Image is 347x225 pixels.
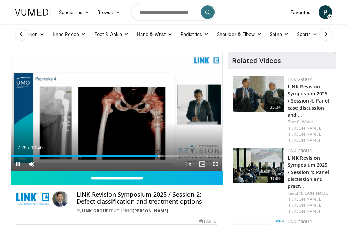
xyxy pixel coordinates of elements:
a: [PERSON_NAME], [288,202,321,208]
a: Shoulder & Elbow [213,27,266,41]
button: Playback Rate [182,157,195,171]
div: Feat. [288,119,330,143]
a: C. Whale, [297,119,315,125]
div: [DATE] [199,218,217,224]
button: Enable picture-in-picture mode [195,157,209,171]
span: 7:25 [17,145,26,150]
a: Knee Recon [48,27,90,41]
div: Feat. [288,190,330,215]
h4: LINK Revision Symposium 2025 / Session 2: Defect classification and treatment options [77,191,217,205]
video-js: Video Player [11,52,222,171]
a: LINK Group [288,148,312,154]
button: Mute [25,157,38,171]
a: P [319,5,332,19]
a: 35:34 [233,76,284,112]
a: LINK Group [288,219,312,225]
a: [PERSON_NAME] [288,208,320,214]
a: Pediatrics [177,27,213,41]
img: LINK Group [16,191,49,207]
img: Avatar [52,191,68,207]
a: Foot & Ankle [90,27,133,41]
a: Sports [293,27,322,41]
h4: Related Videos [232,57,281,65]
a: LINK Group [288,76,312,82]
a: 11:09 [233,148,284,183]
a: Favorites [286,5,314,19]
img: 3128cf5b-6dc8-4dae-abb7-16a45176600d.150x105_q85_crop-smart_upscale.jpg [233,148,284,183]
a: [PERSON_NAME] [132,208,168,214]
a: LINK Revision Symposium 2025 / Session 4: Panel discussion and pract… [288,155,329,189]
a: LINK Group [82,208,109,214]
a: Browse [93,5,124,19]
input: Search topics, interventions [131,4,216,20]
span: 35:34 [268,104,283,110]
div: By FEATURING [77,208,217,214]
a: [PERSON_NAME] [288,137,320,143]
a: Spine [266,27,292,41]
img: f763ad4d-af6c-432c-8f2b-c2daf47df9ae.150x105_q85_crop-smart_upscale.jpg [233,76,284,112]
a: Specialties [55,5,93,19]
button: Fullscreen [209,157,222,171]
a: [PERSON_NAME], [288,131,321,137]
a: [PERSON_NAME], [288,125,321,131]
button: Pause [11,157,25,171]
a: Hand & Wrist [133,27,177,41]
div: Progress Bar [11,155,222,157]
a: [PERSON_NAME], [297,190,330,196]
span: 11:09 [268,176,283,182]
span: / [28,145,29,150]
span: 10:40 [31,145,43,150]
a: [PERSON_NAME], [288,196,321,202]
a: LINK Revision Symposium 2025 / Session 4: Panel case discussion and … [288,83,329,118]
img: VuMedi Logo [15,9,51,16]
